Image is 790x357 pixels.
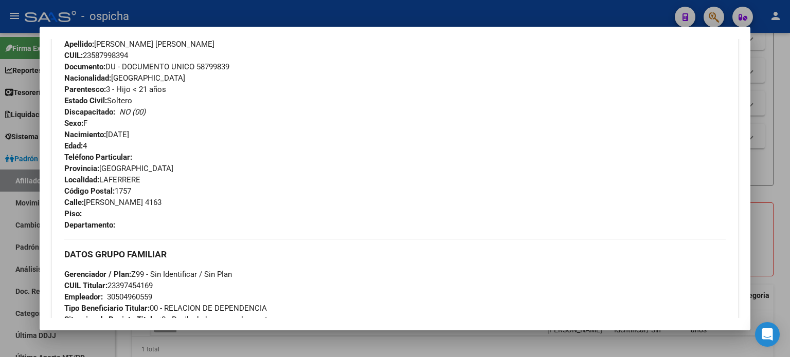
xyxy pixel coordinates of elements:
[64,304,267,313] span: 00 - RELACION DE DEPENDENCIA
[64,164,173,173] span: [GEOGRAPHIC_DATA]
[64,119,87,128] span: F
[64,198,84,207] strong: Calle:
[64,175,99,184] strong: Localidad:
[64,130,106,139] strong: Nacimiento:
[64,73,111,83] strong: Nacionalidad:
[64,96,107,105] strong: Estado Civil:
[64,304,150,313] strong: Tipo Beneficiario Titular:
[64,119,83,128] strong: Sexo:
[64,130,129,139] span: [DATE]
[64,315,161,324] strong: Situacion de Revista Titular:
[64,73,185,83] span: [GEOGRAPHIC_DATA]
[64,96,132,105] span: Soltero
[64,141,87,151] span: 4
[64,281,153,290] span: 23397454169
[64,107,115,117] strong: Discapacitado:
[64,164,99,173] strong: Provincia:
[64,141,83,151] strong: Edad:
[64,249,726,260] h3: DATOS GRUPO FAMILIAR
[64,51,83,60] strong: CUIL:
[64,209,82,218] strong: Piso:
[64,40,94,49] strong: Apellido:
[64,40,214,49] span: [PERSON_NAME] [PERSON_NAME]
[64,186,131,196] span: 1757
[64,292,103,302] strong: Empleador:
[64,85,106,94] strong: Parentesco:
[64,51,128,60] span: 23587998394
[64,62,105,71] strong: Documento:
[64,270,131,279] strong: Gerenciador / Plan:
[64,186,115,196] strong: Código Postal:
[64,153,132,162] strong: Teléfono Particular:
[64,198,161,207] span: [PERSON_NAME] 4163
[64,315,272,324] span: 0 - Recibe haberes regularmente
[64,220,115,230] strong: Departamento:
[119,107,146,117] i: NO (00)
[64,270,232,279] span: Z99 - Sin Identificar / Sin Plan
[64,175,140,184] span: LAFERRERE
[755,322,780,347] div: Open Intercom Messenger
[64,281,107,290] strong: CUIL Titular:
[64,62,229,71] span: DU - DOCUMENTO UNICO 58799839
[107,291,152,303] div: 30504960559
[64,85,166,94] span: 3 - Hijo < 21 años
